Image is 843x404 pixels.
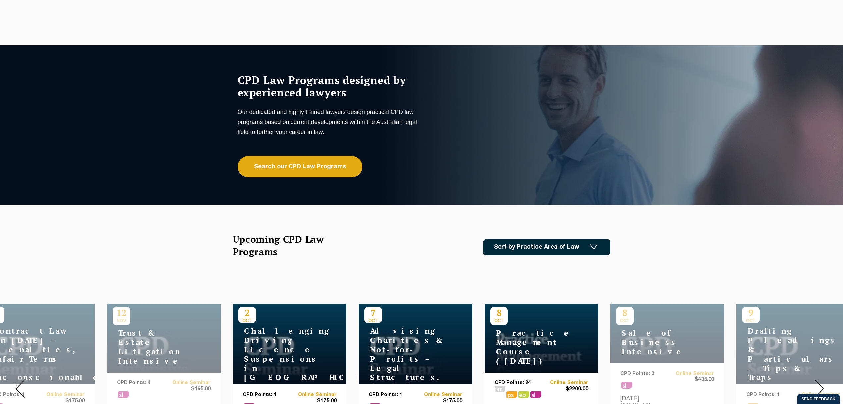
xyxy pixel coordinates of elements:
[364,318,382,323] span: OCT
[369,392,416,398] p: CPD Points: 1
[483,239,610,255] a: Sort by Practice Area of Law
[290,392,337,398] a: Online Seminar
[495,386,505,392] span: pm
[490,318,508,323] span: OCT
[238,156,362,177] a: Search our CPD Law Programs
[238,318,256,323] span: OCT
[364,307,382,318] p: 7
[490,328,573,366] h4: Practice Management Course ([DATE])
[238,307,256,318] p: 2
[243,392,290,398] p: CPD Points: 1
[541,386,588,393] span: $2200.00
[238,107,420,137] p: Our dedicated and highly trained lawyers design practical CPD law programs based on current devel...
[490,307,508,318] p: 8
[506,391,517,398] span: ps
[518,391,529,398] span: ps
[530,391,541,398] span: sl
[238,326,321,382] h4: Challenging Driving Licence Suspensions in [GEOGRAPHIC_DATA]
[495,380,542,386] p: CPD Points: 24
[15,379,25,398] img: Prev
[590,244,598,250] img: Icon
[541,380,588,386] a: Online Seminar
[815,379,824,398] img: Next
[415,392,462,398] a: Online Seminar
[233,233,341,258] h2: Upcoming CPD Law Programs
[238,74,420,99] h1: CPD Law Programs designed by experienced lawyers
